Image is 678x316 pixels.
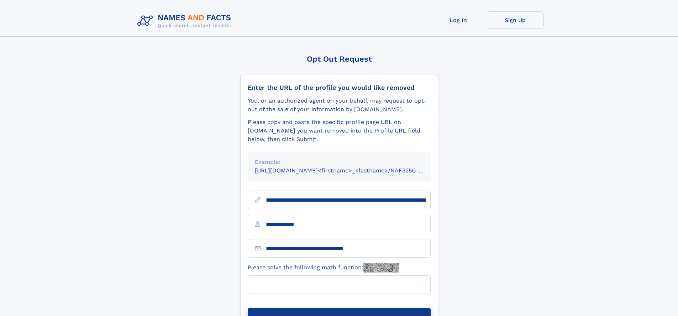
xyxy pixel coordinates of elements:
[255,158,424,166] div: Example:
[255,167,444,174] small: [URL][DOMAIN_NAME]<firstname>_<lastname>/NAF325G-xxxxxxxx
[248,84,431,92] div: Enter the URL of the profile you would like removed
[248,118,431,144] div: Please copy and paste the specific profile page URL on [DOMAIN_NAME] you want removed into the Pr...
[430,11,487,29] a: Log In
[240,55,438,63] div: Opt Out Request
[248,263,399,273] label: Please solve the following math function:
[135,11,237,31] img: Logo Names and Facts
[248,97,431,114] div: You, or an authorized agent on your behalf, may request to opt-out of the sale of your informatio...
[487,11,544,29] a: Sign Up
